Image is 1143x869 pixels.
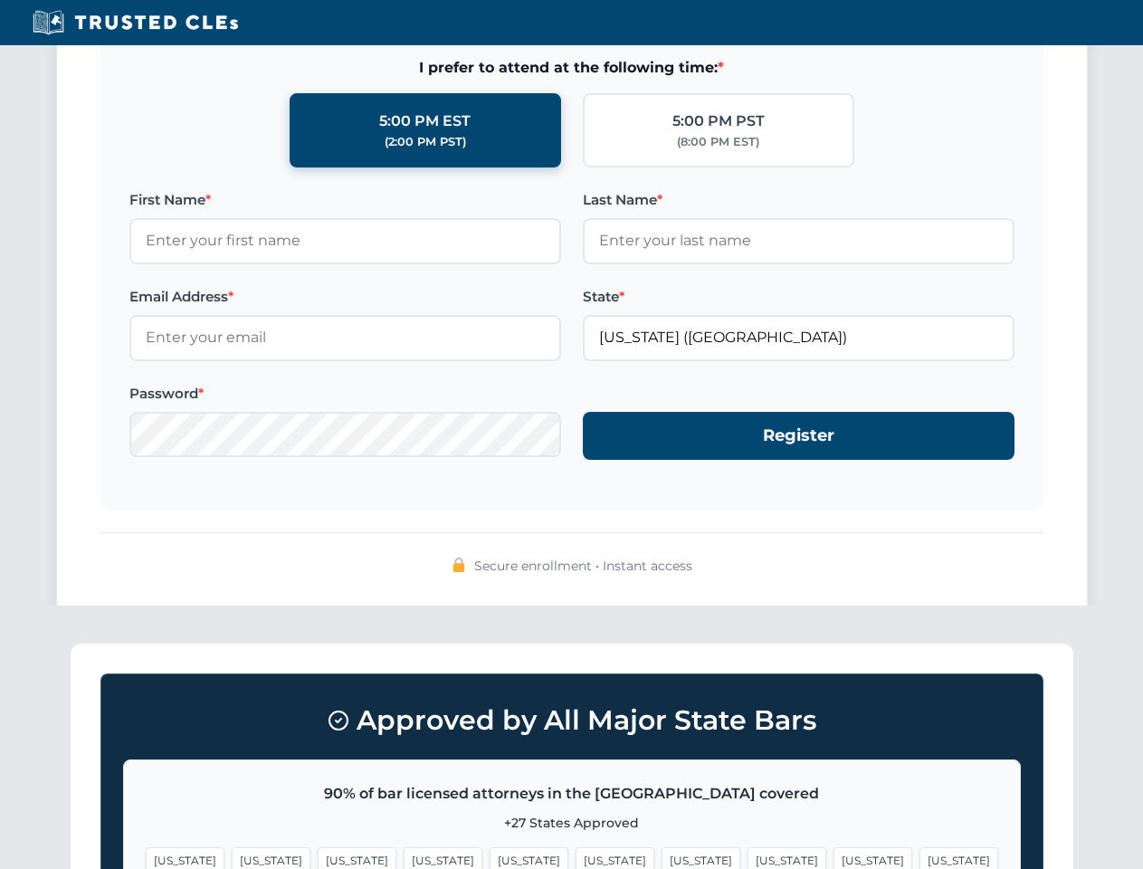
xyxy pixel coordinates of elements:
[123,696,1021,745] h3: Approved by All Major State Bars
[129,189,561,211] label: First Name
[583,218,1014,263] input: Enter your last name
[583,286,1014,308] label: State
[129,218,561,263] input: Enter your first name
[583,189,1014,211] label: Last Name
[379,110,471,133] div: 5:00 PM EST
[677,133,759,151] div: (8:00 PM EST)
[129,315,561,360] input: Enter your email
[27,9,243,36] img: Trusted CLEs
[129,286,561,308] label: Email Address
[474,556,692,576] span: Secure enrollment • Instant access
[583,412,1014,460] button: Register
[452,558,466,572] img: 🔒
[385,133,466,151] div: (2:00 PM PST)
[146,782,998,806] p: 90% of bar licensed attorneys in the [GEOGRAPHIC_DATA] covered
[672,110,765,133] div: 5:00 PM PST
[583,315,1014,360] input: Florida (FL)
[129,383,561,405] label: Password
[146,813,998,833] p: +27 States Approved
[129,56,1014,80] span: I prefer to attend at the following time:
